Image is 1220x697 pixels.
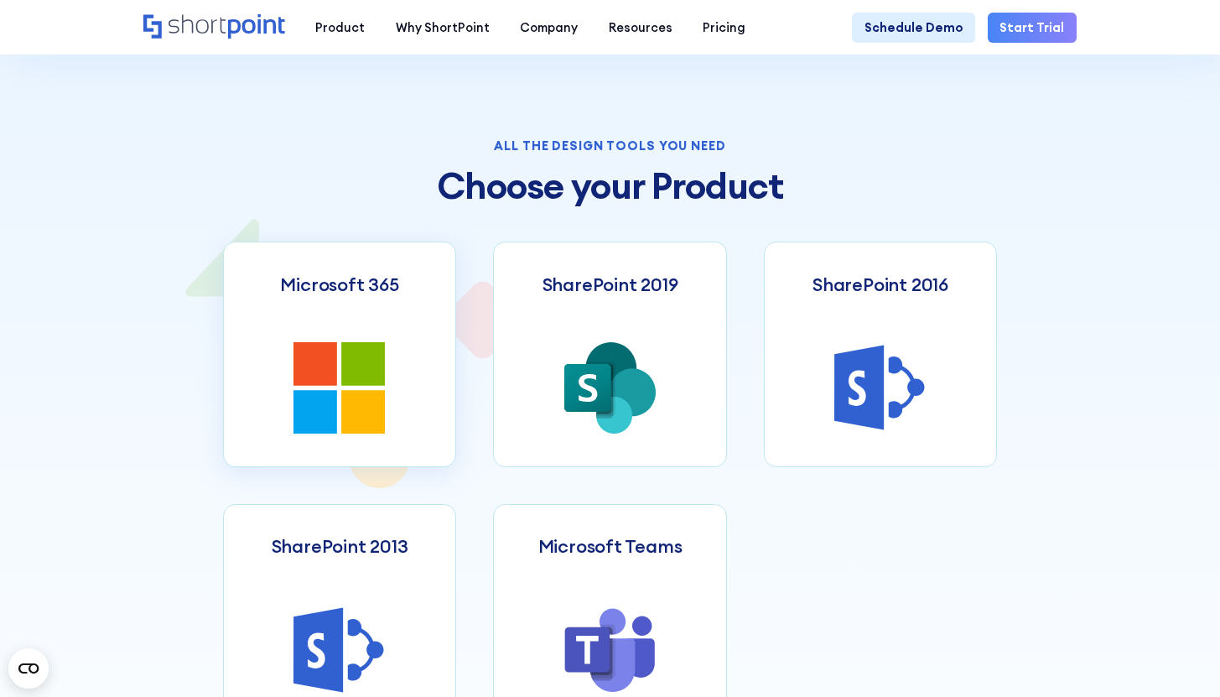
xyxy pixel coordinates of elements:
div: All the design tools you need [223,140,998,153]
h3: SharePoint 2013 [272,535,408,557]
a: SharePoint 2019 [493,242,727,467]
a: Microsoft 365 [223,242,457,467]
h3: SharePoint 2016 [812,273,948,295]
div: Company [520,18,578,37]
h3: SharePoint 2019 [543,273,678,295]
div: Pricing [703,18,745,37]
div: Why ShortPoint [396,18,490,37]
a: Home [143,14,285,41]
div: Resources [609,18,672,37]
a: Product [300,13,380,43]
button: Open CMP widget [8,648,49,689]
a: Schedule Demo [852,13,975,43]
div: Product [315,18,365,37]
iframe: Chat Widget [918,502,1220,697]
h3: Microsoft Teams [538,535,683,557]
h2: Choose your Product [223,165,998,205]
h3: Microsoft 365 [280,273,398,295]
a: Start Trial [988,13,1077,43]
a: Company [505,13,593,43]
a: Why ShortPoint [381,13,505,43]
a: SharePoint 2016 [764,242,998,467]
a: Resources [593,13,687,43]
a: Pricing [688,13,761,43]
